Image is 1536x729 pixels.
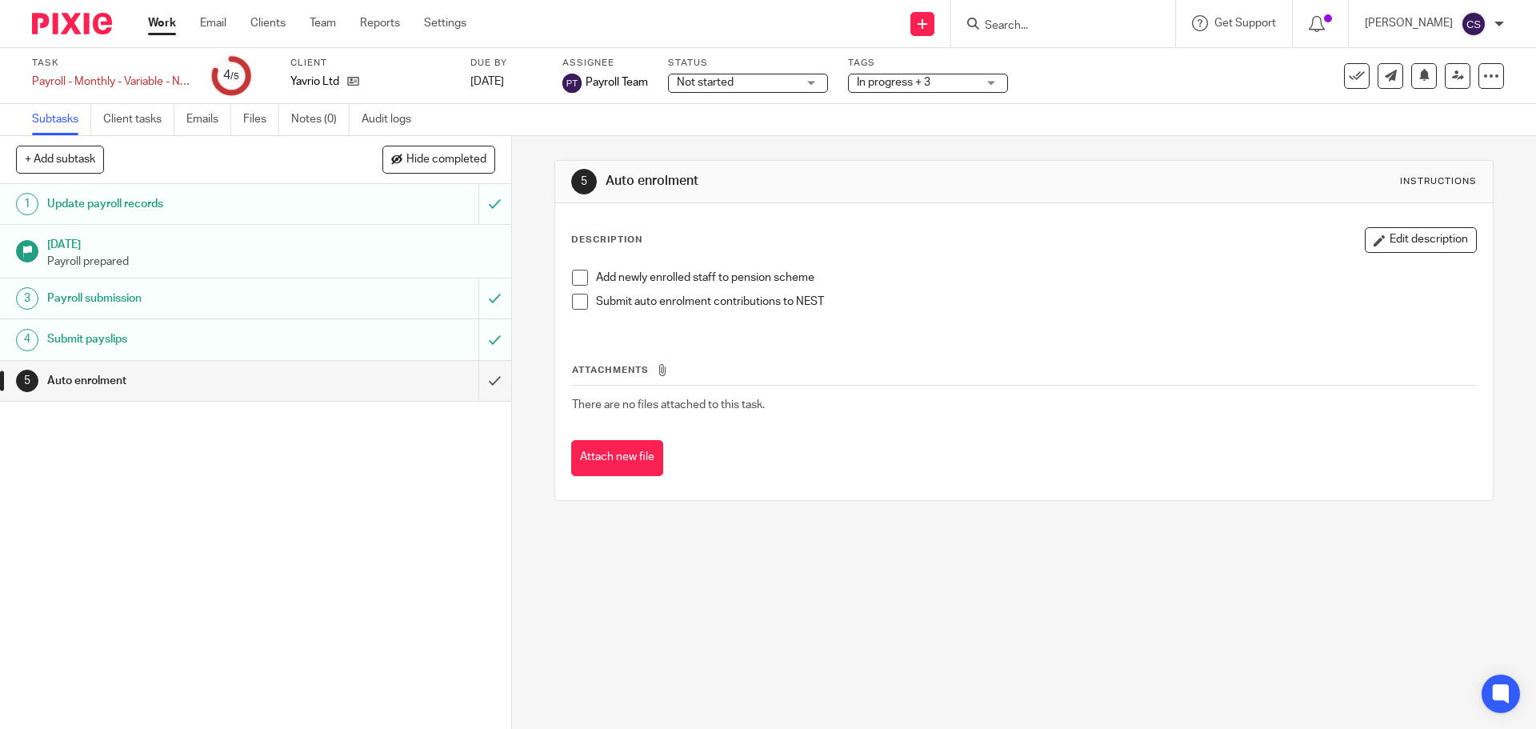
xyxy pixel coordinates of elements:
[32,74,192,90] div: Payroll - Monthly - Variable - NEW
[668,57,828,70] label: Status
[290,57,450,70] label: Client
[1365,227,1477,253] button: Edit description
[47,286,324,310] h1: Payroll submission
[47,369,324,393] h1: Auto enrolment
[571,234,642,246] p: Description
[586,74,648,90] span: Payroll Team
[1365,15,1453,31] p: [PERSON_NAME]
[16,193,38,215] div: 1
[382,146,495,173] button: Hide completed
[1461,11,1486,37] img: svg%3E
[362,104,423,135] a: Audit logs
[470,57,542,70] label: Due by
[103,104,174,135] a: Client tasks
[200,15,226,31] a: Email
[571,169,597,194] div: 5
[16,146,104,173] button: + Add subtask
[223,66,239,85] div: 4
[243,104,279,135] a: Files
[148,15,176,31] a: Work
[230,72,239,81] small: /5
[47,327,324,351] h1: Submit payslips
[16,329,38,351] div: 4
[572,399,765,411] span: There are no files attached to this task.
[983,19,1127,34] input: Search
[562,57,648,70] label: Assignee
[291,104,350,135] a: Notes (0)
[1400,175,1477,188] div: Instructions
[32,13,112,34] img: Pixie
[572,366,649,375] span: Attachments
[47,254,495,270] p: Payroll prepared
[848,57,1008,70] label: Tags
[250,15,286,31] a: Clients
[47,192,324,216] h1: Update payroll records
[677,77,734,88] span: Not started
[406,154,486,166] span: Hide completed
[360,15,400,31] a: Reports
[310,15,336,31] a: Team
[1214,18,1276,29] span: Get Support
[186,104,231,135] a: Emails
[596,294,1475,310] p: Submit auto enrolment contributions to NEST
[16,287,38,310] div: 3
[571,440,663,476] button: Attach new file
[562,74,582,93] img: svg%3E
[857,77,930,88] span: In progress + 3
[16,370,38,392] div: 5
[290,74,339,90] p: Yavrio Ltd
[596,270,1475,286] p: Add newly enrolled staff to pension scheme
[606,173,1058,190] h1: Auto enrolment
[424,15,466,31] a: Settings
[32,57,192,70] label: Task
[470,76,504,87] span: [DATE]
[47,233,495,253] h1: [DATE]
[32,104,91,135] a: Subtasks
